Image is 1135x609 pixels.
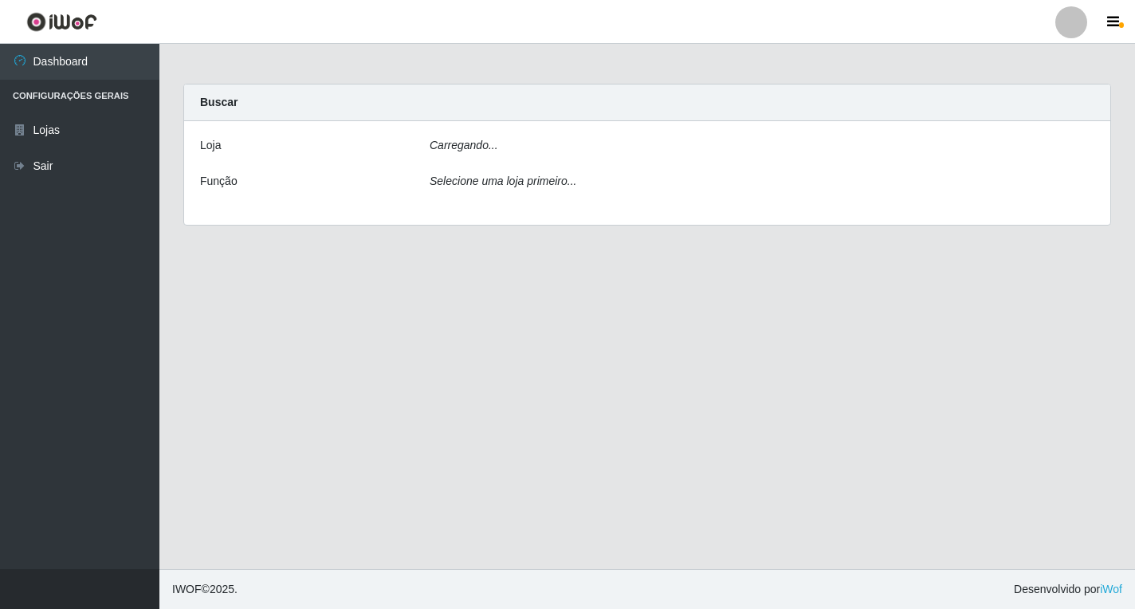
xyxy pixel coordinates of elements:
[26,12,97,32] img: CoreUI Logo
[200,173,238,190] label: Função
[200,137,221,154] label: Loja
[172,583,202,595] span: IWOF
[200,96,238,108] strong: Buscar
[430,139,498,151] i: Carregando...
[1100,583,1122,595] a: iWof
[430,175,576,187] i: Selecione uma loja primeiro...
[172,581,238,598] span: © 2025 .
[1014,581,1122,598] span: Desenvolvido por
